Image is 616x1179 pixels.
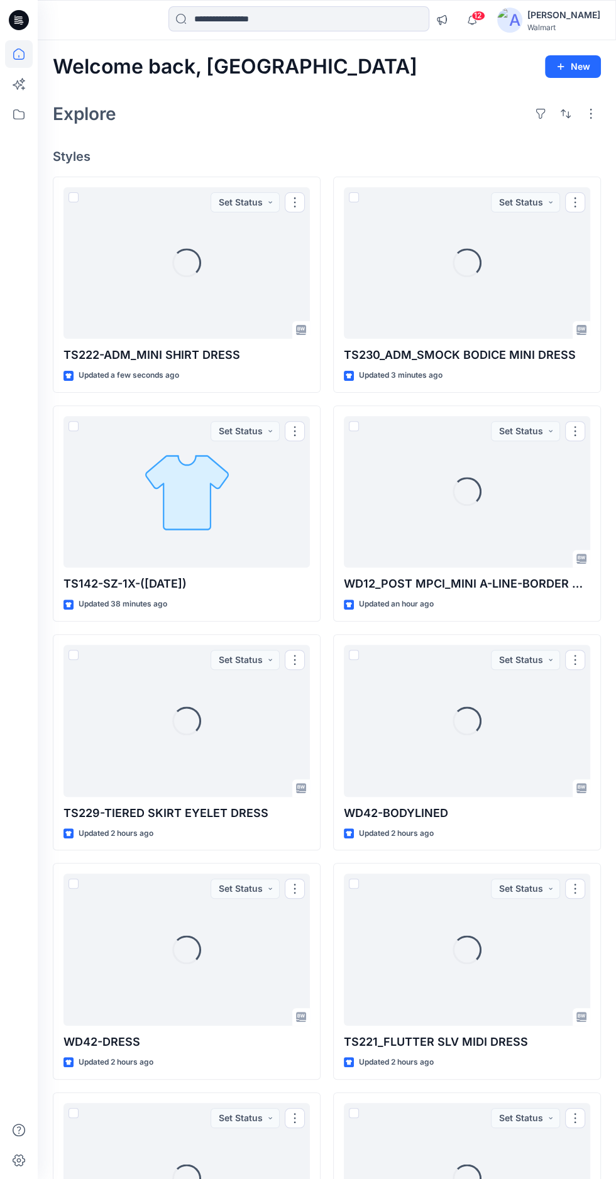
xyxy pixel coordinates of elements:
button: New [545,55,601,78]
p: Updated 38 minutes ago [79,598,167,611]
p: Updated a few seconds ago [79,369,179,382]
p: Updated 2 hours ago [359,827,434,840]
div: Walmart [527,23,600,32]
p: Updated 3 minutes ago [359,369,443,382]
p: TS221_FLUTTER SLV MIDI DRESS [344,1033,590,1051]
p: Updated 2 hours ago [359,1056,434,1069]
p: WD42-DRESS [63,1033,310,1051]
p: Updated an hour ago [359,598,434,611]
p: Updated 2 hours ago [79,827,153,840]
a: TS142-SZ-1X-(30-07-25) [63,416,310,568]
p: TS222-ADM_MINI SHIRT DRESS [63,346,310,364]
p: TS230_ADM_SMOCK BODICE MINI DRESS [344,346,590,364]
h2: Welcome back, [GEOGRAPHIC_DATA] [53,55,417,79]
p: WD42-BODYLINED [344,804,590,822]
p: TS142-SZ-1X-([DATE]) [63,575,310,593]
span: 12 [471,11,485,21]
div: [PERSON_NAME] [527,8,600,23]
h2: Explore [53,104,116,124]
img: avatar [497,8,522,33]
p: Updated 2 hours ago [79,1056,153,1069]
h4: Styles [53,149,601,164]
p: WD12_POST MPCI_MINI A-LINE-BORDER DRESS [344,575,590,593]
p: TS229-TIERED SKIRT EYELET DRESS [63,804,310,822]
